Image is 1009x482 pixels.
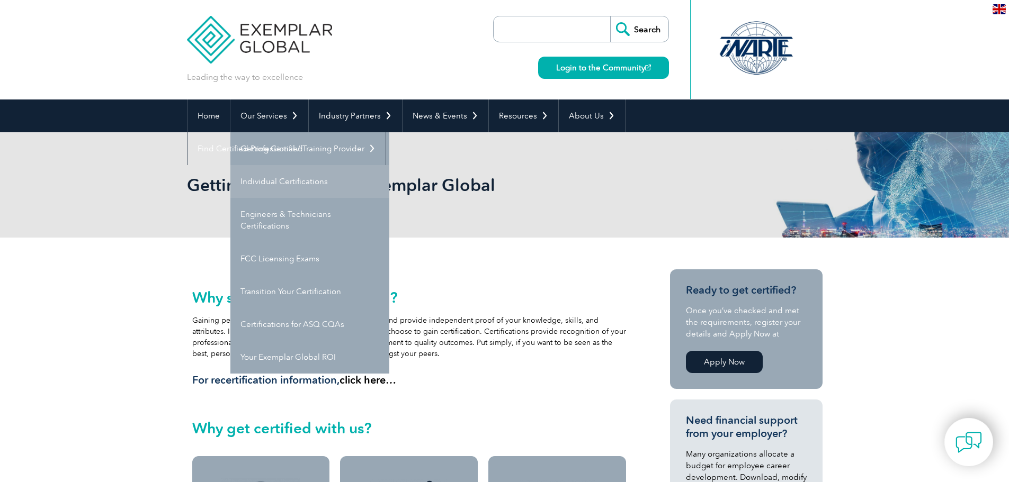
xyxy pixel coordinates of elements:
[192,374,627,387] h3: For recertification information,
[230,275,389,308] a: Transition Your Certification
[559,99,625,132] a: About Us
[230,308,389,341] a: Certifications for ASQ CQAs
[993,4,1006,14] img: en
[187,175,594,195] h1: Getting Certified with Exemplar Global
[686,414,807,440] h3: Need financial support from your employer?
[230,165,389,198] a: Individual Certifications
[192,289,627,387] div: Gaining personnel certification will enhance your career and provide independent proof of your kn...
[686,284,807,297] h3: Ready to get certified?
[230,242,389,275] a: FCC Licensing Exams
[686,351,763,373] a: Apply Now
[489,99,558,132] a: Resources
[187,71,303,83] p: Leading the way to excellence
[403,99,488,132] a: News & Events
[187,99,230,132] a: Home
[187,132,386,165] a: Find Certified Professional / Training Provider
[645,65,651,70] img: open_square.png
[340,374,396,386] a: click here…
[309,99,402,132] a: Industry Partners
[538,57,669,79] a: Login to the Community
[956,429,982,456] img: contact-chat.png
[192,289,627,306] h2: Why should you get certified?
[192,420,627,436] h2: Why get certified with us?
[686,305,807,340] p: Once you’ve checked and met the requirements, register your details and Apply Now at
[610,16,668,42] input: Search
[230,341,389,374] a: Your Exemplar Global ROI
[230,198,389,242] a: Engineers & Technicians Certifications
[230,99,308,132] a: Our Services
